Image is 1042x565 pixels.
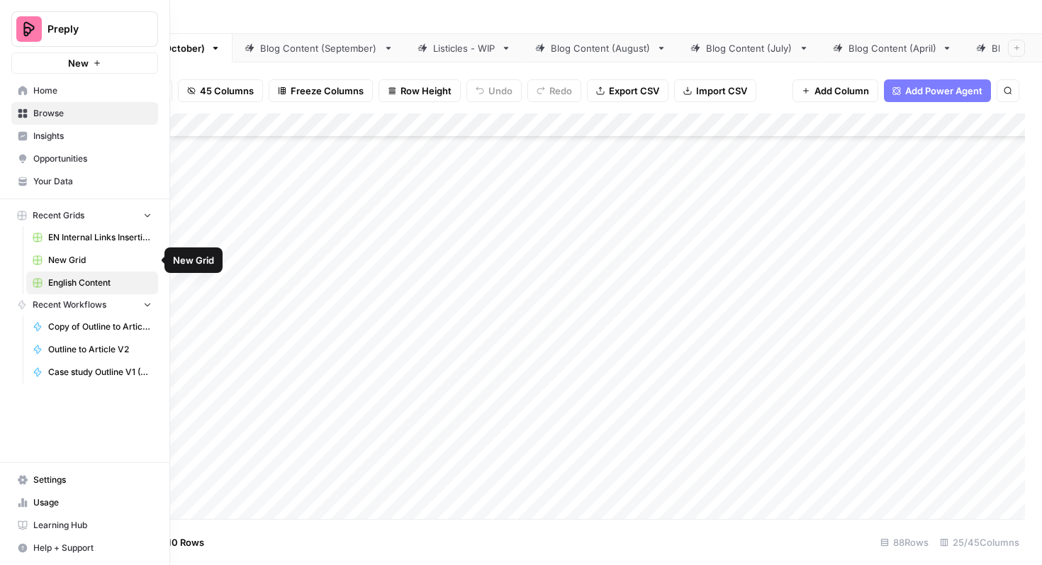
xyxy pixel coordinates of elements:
[466,79,522,102] button: Undo
[26,315,158,338] a: Copy of Outline to Article V2 for case studies
[33,542,152,554] span: Help + Support
[11,52,158,74] button: New
[33,130,152,142] span: Insights
[551,41,651,55] div: Blog Content (August)
[48,254,152,267] span: New Grid
[11,147,158,170] a: Opportunities
[48,231,152,244] span: EN Internal Links Insertion
[68,56,89,70] span: New
[905,84,982,98] span: Add Power Agent
[33,298,106,311] span: Recent Workflows
[11,514,158,537] a: Learning Hub
[48,366,152,379] span: Case study Outline V1 (Duplicate test)
[16,16,42,42] img: Preply Logo
[814,84,869,98] span: Add Column
[549,84,572,98] span: Redo
[233,34,405,62] a: Blog Content (September)
[488,84,512,98] span: Undo
[400,84,452,98] span: Row Height
[678,34,821,62] a: Blog Content (July)
[11,102,158,125] a: Browse
[147,535,204,549] span: Add 10 Rows
[33,152,152,165] span: Opportunities
[26,338,158,361] a: Outline to Article V2
[11,537,158,559] button: Help + Support
[291,84,364,98] span: Freeze Columns
[379,79,461,102] button: Row Height
[33,496,152,509] span: Usage
[48,320,152,333] span: Copy of Outline to Article V2 for case studies
[200,84,254,98] span: 45 Columns
[609,84,659,98] span: Export CSV
[47,22,133,36] span: Preply
[405,34,523,62] a: Listicles - WIP
[178,79,263,102] button: 45 Columns
[11,11,158,47] button: Workspace: Preply
[33,209,84,222] span: Recent Grids
[269,79,373,102] button: Freeze Columns
[11,170,158,193] a: Your Data
[706,41,793,55] div: Blog Content (July)
[48,343,152,356] span: Outline to Article V2
[433,41,495,55] div: Listicles - WIP
[875,531,934,554] div: 88 Rows
[26,272,158,294] a: English Content
[527,79,581,102] button: Redo
[11,125,158,147] a: Insights
[11,294,158,315] button: Recent Workflows
[260,41,378,55] div: Blog Content (September)
[587,79,668,102] button: Export CSV
[33,175,152,188] span: Your Data
[26,361,158,384] a: Case study Outline V1 (Duplicate test)
[821,34,964,62] a: Blog Content (April)
[33,474,152,486] span: Settings
[792,79,878,102] button: Add Column
[33,84,152,97] span: Home
[674,79,756,102] button: Import CSV
[11,205,158,226] button: Recent Grids
[33,519,152,532] span: Learning Hub
[523,34,678,62] a: Blog Content (August)
[26,249,158,272] a: New Grid
[884,79,991,102] button: Add Power Agent
[33,107,152,120] span: Browse
[934,531,1025,554] div: 25/45 Columns
[11,79,158,102] a: Home
[11,491,158,514] a: Usage
[48,276,152,289] span: English Content
[848,41,936,55] div: Blog Content (April)
[696,84,747,98] span: Import CSV
[26,226,158,249] a: EN Internal Links Insertion
[11,469,158,491] a: Settings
